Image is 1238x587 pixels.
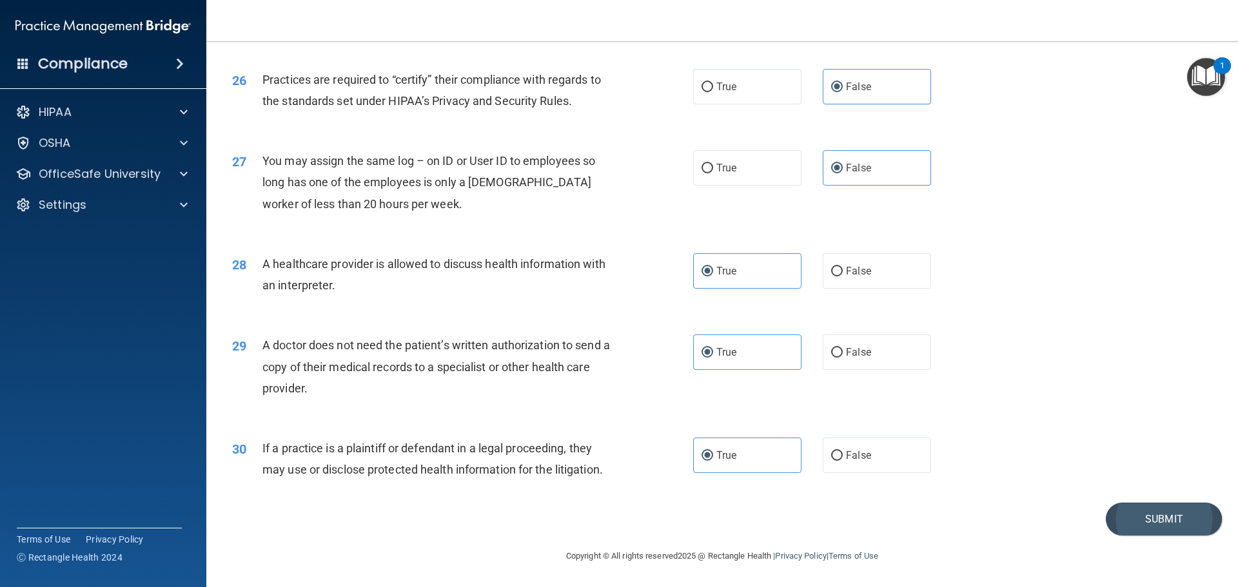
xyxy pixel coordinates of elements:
span: Ⓒ Rectangle Health 2024 [17,551,123,564]
a: OfficeSafe University [15,166,188,182]
input: False [831,82,843,92]
div: Copyright © All rights reserved 2025 @ Rectangle Health | | [487,535,958,577]
p: HIPAA [39,104,72,120]
input: True [702,164,713,173]
div: 1 [1220,66,1224,82]
a: Terms of Use [17,533,70,546]
input: True [702,451,713,461]
a: OSHA [15,135,188,151]
p: Settings [39,197,86,213]
span: 29 [232,338,246,354]
input: False [831,451,843,461]
a: HIPAA [15,104,188,120]
span: False [846,346,871,358]
span: False [846,162,871,174]
span: 27 [232,154,246,169]
img: PMB logo [15,14,191,39]
p: OSHA [39,135,71,151]
span: 30 [232,441,246,457]
span: True [716,162,736,174]
input: True [702,267,713,276]
p: OfficeSafe University [39,166,161,182]
span: False [846,449,871,461]
span: A doctor does not need the patient’s written authorization to send a copy of their medical record... [262,338,610,394]
span: Practices are required to “certify” their compliance with regards to the standards set under HIPA... [262,73,601,108]
span: 26 [232,73,246,88]
a: Privacy Policy [775,551,826,561]
a: Terms of Use [829,551,878,561]
a: Settings [15,197,188,213]
a: Privacy Policy [86,533,144,546]
span: False [846,81,871,93]
input: True [702,82,713,92]
input: False [831,348,843,358]
input: True [702,348,713,358]
button: Open Resource Center, 1 new notification [1187,58,1225,96]
input: False [831,267,843,276]
span: False [846,265,871,277]
span: If a practice is a plaintiff or defendant in a legal proceeding, they may use or disclose protect... [262,441,603,476]
span: True [716,265,736,277]
h4: Compliance [38,55,128,73]
button: Submit [1106,503,1222,535]
span: A healthcare provider is allowed to discuss health information with an interpreter. [262,257,605,292]
span: You may assign the same log – on ID or User ID to employees so long has one of the employees is o... [262,154,595,210]
span: True [716,449,736,461]
span: True [716,81,736,93]
span: 28 [232,257,246,273]
input: False [831,164,843,173]
span: True [716,346,736,358]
